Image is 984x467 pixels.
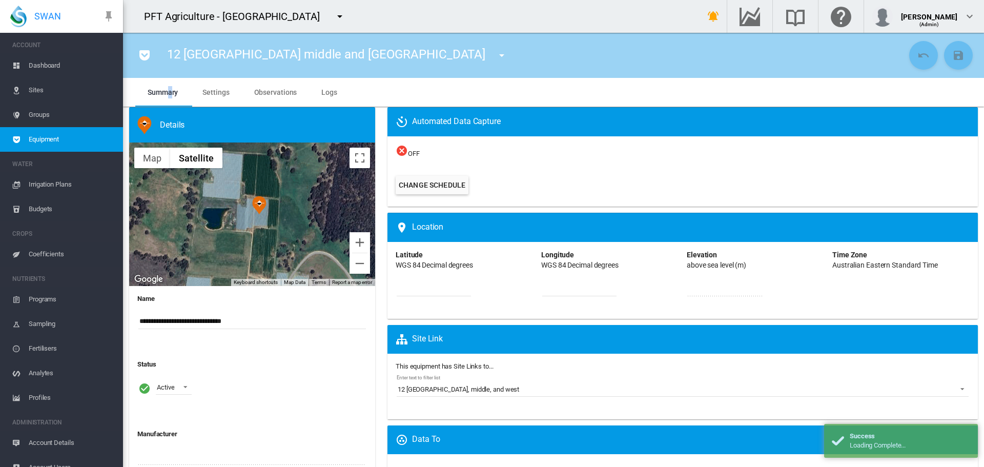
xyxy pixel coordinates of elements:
div: WGS 84 Decimal degrees [396,260,473,271]
div: Success Loading Complete... [824,424,978,458]
img: Google [132,273,166,286]
div: Water Flow Meter [137,116,375,134]
b: Manufacturer [137,430,177,438]
button: Save Changes [944,41,973,70]
img: profile.jpg [872,6,893,27]
span: WATER [12,156,115,172]
span: Data To [396,434,440,446]
button: Keyboard shortcuts [234,279,278,286]
md-icon: Go to the Data Hub [737,10,762,23]
span: Summary [148,88,178,96]
div: Longitude [541,250,574,260]
span: Location [396,221,443,234]
div: Time Zone [832,250,867,260]
span: Logs [321,88,337,96]
a: Open this area in Google Maps (opens a new window) [132,273,166,286]
span: Sites [29,78,115,103]
div: 12 Kanzi East middle and west FM [252,196,266,214]
span: Account Details [29,431,115,455]
md-icon: icon-menu-down [334,10,346,23]
div: Active [157,383,174,391]
div: Elevation [687,250,717,260]
span: Dashboard [29,53,115,78]
span: 12 [GEOGRAPHIC_DATA] middle and [GEOGRAPHIC_DATA] [167,47,485,62]
button: Map Data [284,279,305,286]
div: Australian Eastern Standard Time [832,260,938,271]
button: Show satellite imagery [170,148,222,168]
button: Zoom in [350,232,370,253]
img: 9.svg [137,116,152,134]
span: Equipment [29,127,115,152]
md-icon: icon-menu-down [496,49,508,62]
span: Budgets [29,197,115,221]
button: Change Schedule [396,176,468,194]
md-icon: icon-google-circles-communities [396,434,412,446]
button: Zoom out [350,253,370,274]
span: ACCOUNT [12,37,115,53]
b: Name [137,295,155,302]
span: Settings [202,88,229,96]
div: 12 [GEOGRAPHIC_DATA], middle, and west [398,385,519,394]
span: Automated Data Capture [396,116,501,128]
button: icon-pocket [134,45,155,66]
span: Coefficients [29,242,115,267]
span: OFF [396,145,970,158]
div: A 'Site Link' will cause the equipment to appear on the Site Map and Site Equipment list [392,333,978,346]
div: [PERSON_NAME] [901,8,957,18]
md-icon: icon-camera-timer [396,116,412,128]
div: Latitude [396,250,423,260]
md-icon: icon-pin [102,10,115,23]
div: WGS 84 Decimal degrees [541,260,619,271]
md-icon: Click here for help [829,10,853,23]
div: Loading Complete... [850,441,970,450]
md-icon: Search the knowledge base [783,10,808,23]
span: Sampling [29,312,115,336]
a: Report a map error [332,279,372,285]
span: SWAN [34,10,61,23]
div: Success [850,432,970,441]
span: Irrigation Plans [29,172,115,197]
i: Active [138,382,151,395]
span: NUTRIENTS [12,271,115,287]
button: icon-menu-down [330,6,350,27]
button: Cancel Changes [909,41,938,70]
div: above sea level (m) [687,260,746,271]
a: Terms [312,279,326,285]
md-icon: icon-bell-ring [707,10,720,23]
md-icon: icon-chevron-down [963,10,976,23]
button: Toggle fullscreen view [350,148,370,168]
span: (Admin) [919,22,939,27]
span: Fertilisers [29,336,115,361]
md-icon: icon-content-save [952,49,965,62]
div: PFT Agriculture - [GEOGRAPHIC_DATA] [144,9,329,24]
span: ADMINISTRATION [12,414,115,431]
span: Observations [254,88,297,96]
label: This equipment has Site Links to... [396,362,970,371]
span: Profiles [29,385,115,410]
md-icon: icon-map-marker [396,221,412,234]
span: Groups [29,103,115,127]
md-icon: icon-undo [917,49,930,62]
md-icon: icon-pocket [138,49,151,62]
b: Status [137,360,156,368]
span: Site Link [396,333,443,346]
md-select: Enter text to filter list: 12 Kanzi East, middle, and west [397,381,969,397]
md-icon: icon-sitemap [396,333,412,346]
img: SWAN-Landscape-Logo-Colour-drop.png [10,6,27,27]
span: Programs [29,287,115,312]
span: Analytes [29,361,115,385]
button: Show street map [134,148,170,168]
button: icon-menu-down [491,45,512,66]
span: CROPS [12,226,115,242]
button: icon-bell-ring [703,6,724,27]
